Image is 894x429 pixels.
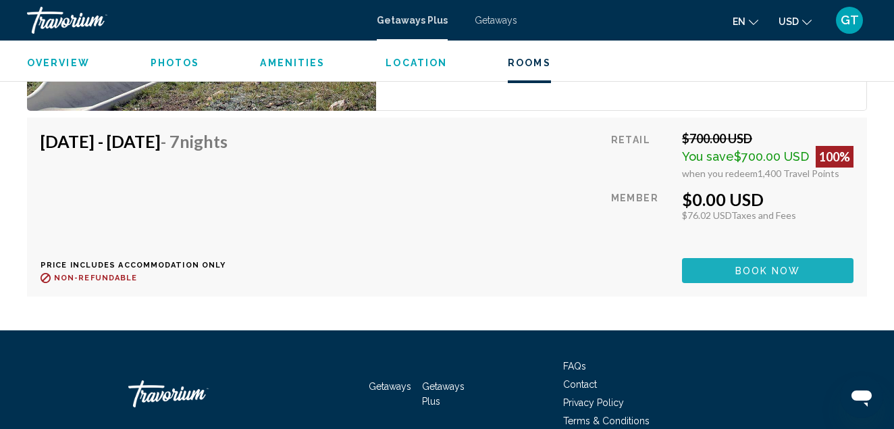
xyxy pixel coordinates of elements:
a: FAQs [563,361,586,372]
a: Contact [563,379,597,390]
p: Price includes accommodation only [41,261,238,270]
a: Getaways [475,15,517,26]
a: Getaways Plus [377,15,448,26]
span: - 7 [161,131,228,151]
div: Member [611,189,672,248]
span: Overview [27,57,90,68]
div: 100% [816,146,853,168]
span: Location [386,57,447,68]
h4: [DATE] - [DATE] [41,131,228,151]
button: User Menu [832,6,867,34]
div: $700.00 USD [682,131,853,146]
a: Privacy Policy [563,397,624,408]
span: when you redeem [682,168,758,179]
span: GT [841,14,859,27]
div: Retail [611,131,672,179]
iframe: Button to launch messaging window [840,375,883,418]
span: Nights [180,131,228,151]
span: Taxes and Fees [731,209,796,221]
span: You save [682,149,734,163]
span: USD [779,16,799,27]
a: Getaways [369,381,411,392]
a: Travorium [128,374,263,414]
span: $700.00 USD [734,149,809,163]
button: Amenities [260,57,325,69]
button: Book now [682,258,853,283]
button: Change currency [779,11,812,31]
button: Photos [151,57,200,69]
button: Overview [27,57,90,69]
button: Rooms [508,57,551,69]
div: $76.02 USD [682,209,853,221]
span: Photos [151,57,200,68]
button: Change language [733,11,758,31]
a: Terms & Conditions [563,415,650,426]
span: Amenities [260,57,325,68]
button: Location [386,57,447,69]
div: $0.00 USD [682,189,853,209]
span: Book now [735,266,801,276]
span: 1,400 Travel Points [758,168,839,179]
a: Getaways Plus [422,381,465,407]
span: en [733,16,745,27]
span: Non-refundable [54,274,137,282]
a: Travorium [27,7,363,34]
span: Rooms [508,57,551,68]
